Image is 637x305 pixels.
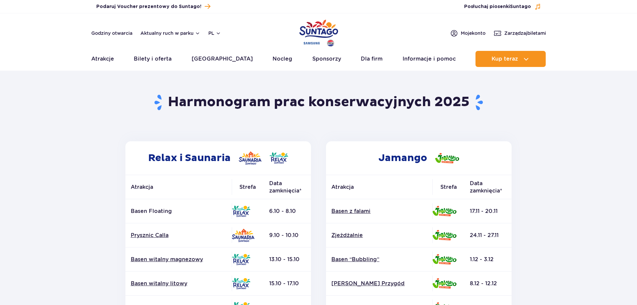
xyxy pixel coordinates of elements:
a: Nocleg [273,51,292,67]
a: Podaruj Voucher prezentowy do Suntago! [96,2,210,11]
span: Posłuchaj piosenki [464,3,531,10]
a: Informacje i pomoc [403,51,456,67]
img: Relax [232,278,250,289]
a: Godziny otwarcia [91,30,132,36]
a: Atrakcje [91,51,114,67]
a: Basen witalny magnezowy [131,256,226,263]
a: Dla firm [361,51,383,67]
th: Data zamknięcia* [464,175,512,199]
img: Saunaria [239,151,261,165]
th: Atrakcja [125,175,232,199]
img: Jamango [435,153,459,163]
th: Strefa [432,175,464,199]
a: Bilety i oferta [134,51,172,67]
img: Jamango [432,278,456,289]
span: Podaruj Voucher prezentowy do Suntago! [96,3,201,10]
a: [PERSON_NAME] Przygód [331,280,427,287]
h2: Relax i Saunaria [125,141,311,175]
button: Posłuchaj piosenkiSuntago [464,3,541,10]
td: 1.12 - 3.12 [464,247,512,272]
a: Zjeżdżalnie [331,232,427,239]
td: 17.11 - 20.11 [464,199,512,223]
span: Moje konto [461,30,486,36]
td: 15.10 - 17.10 [264,272,311,296]
td: 24.11 - 27.11 [464,223,512,247]
a: Prysznic Calla [131,232,226,239]
h2: Jamango [326,141,512,175]
th: Atrakcja [326,175,432,199]
th: Data zamknięcia* [264,175,311,199]
a: Basen witalny litowy [131,280,226,287]
th: Strefa [232,175,264,199]
img: Jamango [432,230,456,240]
span: Zarządzaj biletami [504,30,546,36]
a: [GEOGRAPHIC_DATA] [192,51,253,67]
img: Relax [232,254,250,265]
button: Aktualny ruch w parku [140,30,200,36]
td: 8.12 - 12.12 [464,272,512,296]
img: Jamango [432,254,456,264]
img: Saunaria [232,229,254,242]
a: Basen z falami [331,208,427,215]
button: Kup teraz [475,51,546,67]
span: Kup teraz [492,56,518,62]
a: Mojekonto [450,29,486,37]
span: Suntago [510,4,531,9]
img: Jamango [432,206,456,216]
h1: Harmonogram prac konserwacyjnych 2025 [123,94,514,111]
a: Sponsorzy [312,51,341,67]
td: 9.10 - 10.10 [264,223,311,247]
a: Basen “Bubbling” [331,256,427,263]
td: 6.10 - 8.10 [264,199,311,223]
img: Relax [232,206,250,217]
img: Relax [270,152,288,164]
a: Zarządzajbiletami [494,29,546,37]
p: Basen Floating [131,208,226,215]
td: 13.10 - 15.10 [264,247,311,272]
button: pl [208,30,221,36]
a: Park of Poland [299,17,338,48]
